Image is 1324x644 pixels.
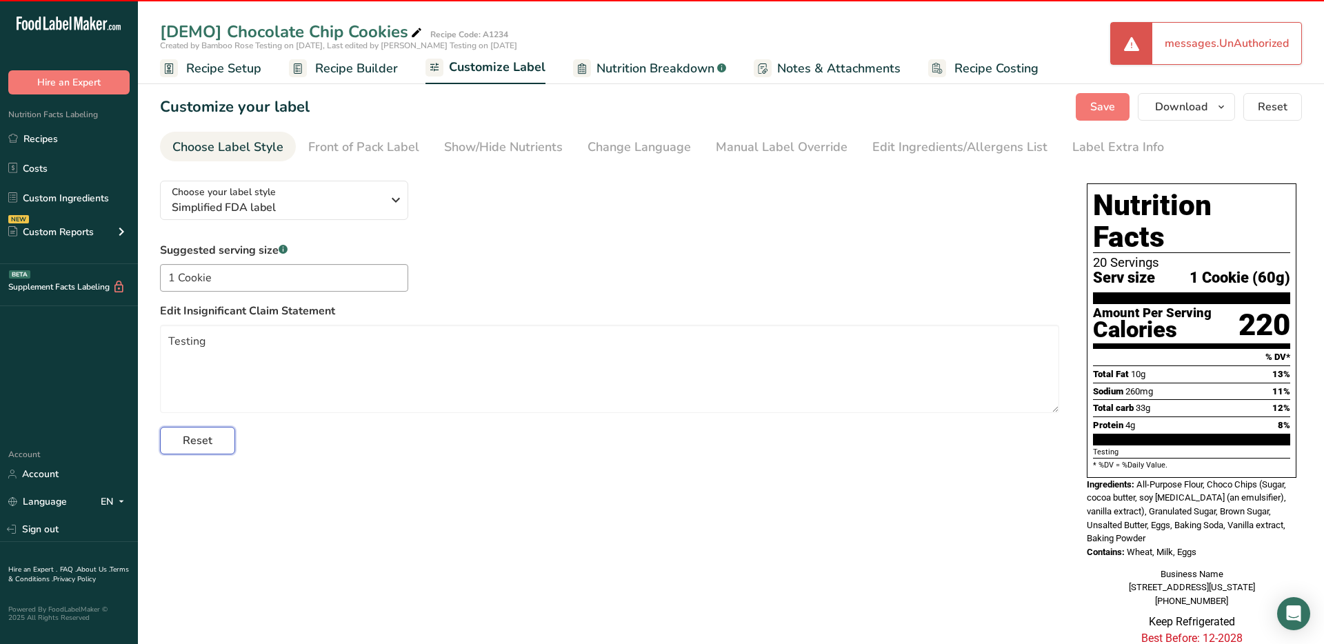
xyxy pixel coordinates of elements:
button: Save [1076,93,1130,121]
a: Recipe Builder [289,53,398,84]
a: About Us . [77,565,110,574]
h1: Customize your label [160,96,310,119]
a: FAQ . [60,565,77,574]
div: BETA [9,270,30,279]
span: Created by Bamboo Rose Testing on [DATE], Last edited by [PERSON_NAME] Testing on [DATE] [160,40,517,51]
div: NEW [8,215,29,223]
span: Nutrition Breakdown [596,59,714,78]
a: Nutrition Breakdown [573,53,726,84]
span: 1 Cookie (60g) [1190,270,1290,287]
div: Choose Label Style [172,138,283,157]
span: Customize Label [449,58,545,77]
button: Reset [1243,93,1302,121]
span: Wheat, Milk, Eggs [1127,547,1196,557]
span: Choose your label style [172,185,276,199]
a: Recipe Costing [928,53,1039,84]
div: Change Language [588,138,691,157]
a: Privacy Policy [53,574,96,584]
span: Protein [1093,420,1123,430]
button: Reset [160,427,235,454]
span: Recipe Setup [186,59,261,78]
span: Simplified FDA label [172,199,382,216]
a: Terms & Conditions . [8,565,129,584]
span: Recipe Costing [954,59,1039,78]
span: Save [1090,99,1115,115]
span: Ingredients: [1087,479,1134,490]
a: Hire an Expert . [8,565,57,574]
button: Hire an Expert [8,70,130,94]
div: Front of Pack Label [308,138,419,157]
span: 260mg [1125,386,1153,396]
span: All-Purpose Flour, Choco Chips (Sugar, cocoa butter, soy [MEDICAL_DATA] (an emulsifier), vanilla ... [1087,479,1286,544]
section: Testing [1093,447,1290,458]
div: Recipe Code: A1234 [430,28,508,41]
span: 10g [1131,369,1145,379]
p: Keep Refrigerated [1087,614,1296,630]
label: Suggested serving size [160,242,408,259]
span: Serv size [1093,270,1155,287]
label: Edit Insignificant Claim Statement [160,303,1059,319]
span: Reset [183,432,212,449]
div: Label Extra Info [1072,138,1164,157]
span: 11% [1272,386,1290,396]
span: 33g [1136,403,1150,413]
span: 8% [1278,420,1290,430]
span: Reset [1258,99,1287,115]
span: Recipe Builder [315,59,398,78]
span: 4g [1125,420,1135,430]
section: * %DV = %Daily Value. [1093,458,1290,471]
div: Amount Per Serving [1093,307,1212,320]
div: Powered By FoodLabelMaker © 2025 All Rights Reserved [8,605,130,622]
div: Show/Hide Nutrients [444,138,563,157]
span: Total carb [1093,403,1134,413]
h1: Nutrition Facts [1093,190,1290,253]
span: Download [1155,99,1207,115]
div: EN [101,494,130,510]
div: [DEMO] Chocolate Chip Cookies [160,19,425,44]
span: Contains: [1087,547,1125,557]
span: Notes & Attachments [777,59,901,78]
span: Sodium [1093,386,1123,396]
div: Custom Reports [8,225,94,239]
div: messages.UnAuthorized [1152,23,1301,64]
div: Open Intercom Messenger [1277,597,1310,630]
span: 13% [1272,369,1290,379]
div: Manual Label Override [716,138,847,157]
a: Recipe Setup [160,53,261,84]
div: Edit Ingredients/Allergens List [872,138,1047,157]
span: 12% [1272,403,1290,413]
a: Language [8,490,67,514]
span: Total Fat [1093,369,1129,379]
button: Download [1138,93,1235,121]
section: % DV* [1093,349,1290,365]
a: Notes & Attachments [754,53,901,84]
div: Business Name [STREET_ADDRESS][US_STATE] [PHONE_NUMBER] [1087,567,1296,608]
div: Calories [1093,320,1212,340]
a: Customize Label [425,52,545,85]
div: 220 [1238,307,1290,343]
div: 20 Servings [1093,256,1290,270]
button: Choose your label style Simplified FDA label [160,181,408,220]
